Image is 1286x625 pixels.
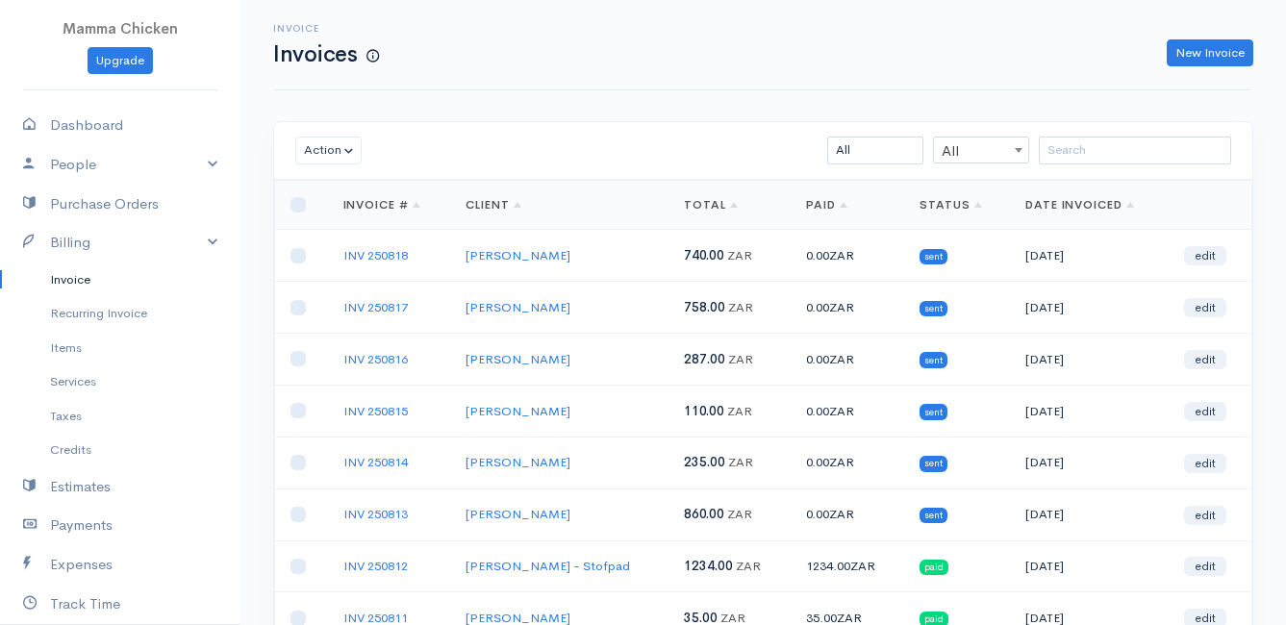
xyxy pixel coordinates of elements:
a: [PERSON_NAME] [466,299,570,315]
a: Paid [806,197,847,212]
a: [PERSON_NAME] [466,351,570,367]
input: Search [1039,137,1231,164]
span: All [933,137,1029,163]
a: New Invoice [1167,39,1253,67]
a: INV 250818 [343,247,408,263]
span: 860.00 [684,506,724,522]
a: Date Invoiced [1025,197,1134,212]
a: Invoice # [343,197,421,212]
td: 0.00 [791,230,904,282]
a: Client [466,197,521,212]
span: ZAR [829,454,854,470]
td: 0.00 [791,334,904,386]
span: 740.00 [684,247,724,263]
a: [PERSON_NAME] [466,403,570,419]
td: [DATE] [1010,385,1169,437]
span: ZAR [727,506,752,522]
span: How to create your first Invoice? [366,48,379,64]
a: [PERSON_NAME] - Stofpad [466,558,630,574]
a: edit [1184,246,1226,265]
span: ZAR [829,506,854,522]
a: Total [684,197,738,212]
a: [PERSON_NAME] [466,454,570,470]
td: [DATE] [1010,488,1169,540]
a: INV 250814 [343,454,408,470]
a: [PERSON_NAME] [466,506,570,522]
span: ZAR [850,558,875,574]
td: [DATE] [1010,437,1169,488]
td: 0.00 [791,488,904,540]
span: ZAR [727,403,752,419]
td: [DATE] [1010,282,1169,334]
span: ZAR [727,247,752,263]
span: ZAR [829,299,854,315]
span: ZAR [829,403,854,419]
span: 110.00 [684,403,724,419]
td: 0.00 [791,282,904,334]
span: 287.00 [684,351,725,367]
span: paid [920,560,948,575]
a: edit [1184,402,1226,421]
td: [DATE] [1010,334,1169,386]
span: ZAR [829,351,854,367]
span: All [934,137,1028,164]
span: ZAR [728,299,753,315]
span: sent [920,301,947,316]
span: 235.00 [684,454,725,470]
a: edit [1184,454,1226,473]
span: sent [920,456,947,471]
a: [PERSON_NAME] [466,247,570,263]
a: INV 250815 [343,403,408,419]
span: sent [920,404,947,419]
span: 1234.00 [684,558,733,574]
h1: Invoices [273,42,379,66]
td: [DATE] [1010,230,1169,282]
td: 0.00 [791,385,904,437]
span: ZAR [736,558,761,574]
span: ZAR [728,351,753,367]
td: 0.00 [791,437,904,488]
button: Action [295,137,362,164]
td: 1234.00 [791,540,904,592]
span: sent [920,352,947,367]
a: INV 250813 [343,506,408,522]
a: edit [1184,298,1226,317]
span: sent [920,249,947,264]
a: INV 250817 [343,299,408,315]
span: sent [920,508,947,523]
span: ZAR [829,247,854,263]
a: Status [920,197,982,212]
span: ZAR [728,454,753,470]
a: edit [1184,557,1226,576]
a: edit [1184,506,1226,525]
span: Mamma Chicken [63,19,178,37]
a: Upgrade [88,47,153,75]
a: edit [1184,350,1226,369]
a: INV 250816 [343,351,408,367]
span: 758.00 [684,299,725,315]
h6: Invoice [273,23,379,34]
a: INV 250812 [343,558,408,574]
td: [DATE] [1010,540,1169,592]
